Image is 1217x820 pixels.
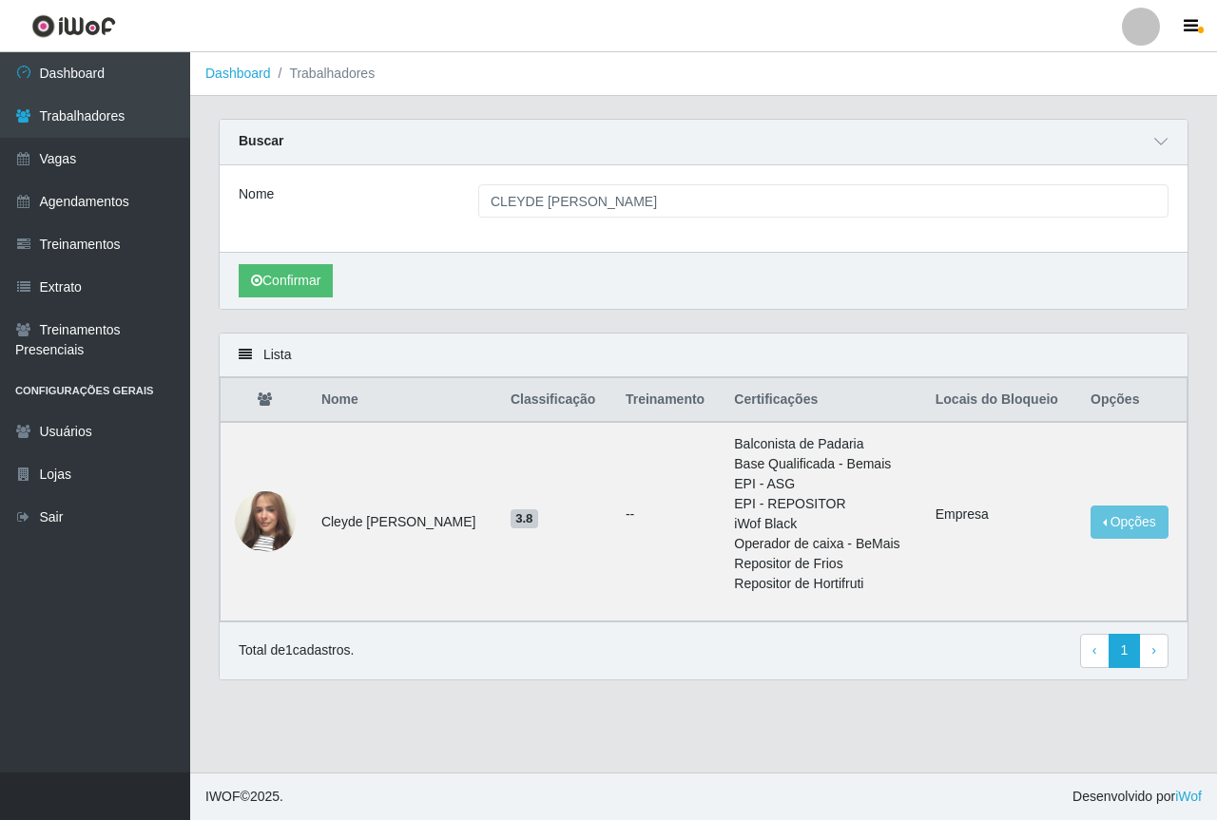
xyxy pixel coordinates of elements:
[190,52,1217,96] nav: breadcrumb
[734,434,912,454] li: Balconista de Padaria
[734,554,912,574] li: Repositor de Frios
[936,505,1068,524] li: Empresa
[239,133,283,148] strong: Buscar
[220,334,1188,377] div: Lista
[499,378,614,423] th: Classificação
[614,378,723,423] th: Treinamento
[478,184,1169,218] input: Digite o Nome...
[205,789,241,804] span: IWOF
[271,64,376,84] li: Trabalhadores
[1175,789,1202,804] a: iWof
[310,378,499,423] th: Nome
[734,574,912,594] li: Repositor de Hortifruti
[1072,787,1202,807] span: Desenvolvido por
[734,474,912,494] li: EPI - ASG
[31,14,116,38] img: CoreUI Logo
[1151,642,1156,658] span: ›
[1092,642,1097,658] span: ‹
[924,378,1079,423] th: Locais do Bloqueio
[239,184,274,204] label: Nome
[239,640,354,660] p: Total de 1 cadastros.
[734,454,912,474] li: Base Qualificada - Bemais
[723,378,923,423] th: Certificações
[1080,634,1110,668] a: Previous
[1091,505,1169,539] button: Opções
[1109,634,1141,668] a: 1
[734,514,912,534] li: iWof Black
[235,467,296,576] img: 1732748634290.jpeg
[1080,634,1169,668] nav: pagination
[1079,378,1187,423] th: Opções
[239,264,333,297] button: Confirmar
[205,787,283,807] span: © 2025 .
[205,66,271,81] a: Dashboard
[511,509,538,528] span: 3.8
[734,494,912,514] li: EPI - REPOSITOR
[1139,634,1169,668] a: Next
[626,505,711,524] ul: --
[734,534,912,554] li: Operador de caixa - BeMais
[310,422,499,621] td: Cleyde [PERSON_NAME]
